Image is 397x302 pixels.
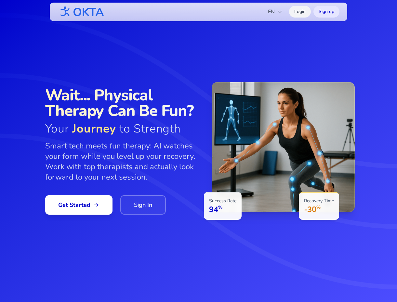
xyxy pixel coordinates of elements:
a: Sign up [313,6,339,18]
p: Smart tech meets fun therapy: AI watches your form while you level up your recovery. Work with to... [45,141,199,182]
a: Login [289,6,311,18]
span: Get Started [58,200,99,209]
p: Success Rate [209,198,236,204]
img: OKTA logo [58,3,104,20]
span: Journey [72,121,116,137]
a: Sign In [120,195,166,215]
span: Wait... Physical Therapy Can Be Fun? [45,87,199,119]
span: Your to Strength [45,122,199,135]
button: EN [264,5,286,18]
p: 94 [209,204,236,215]
a: Get Started [45,195,112,215]
span: EN [268,8,283,16]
